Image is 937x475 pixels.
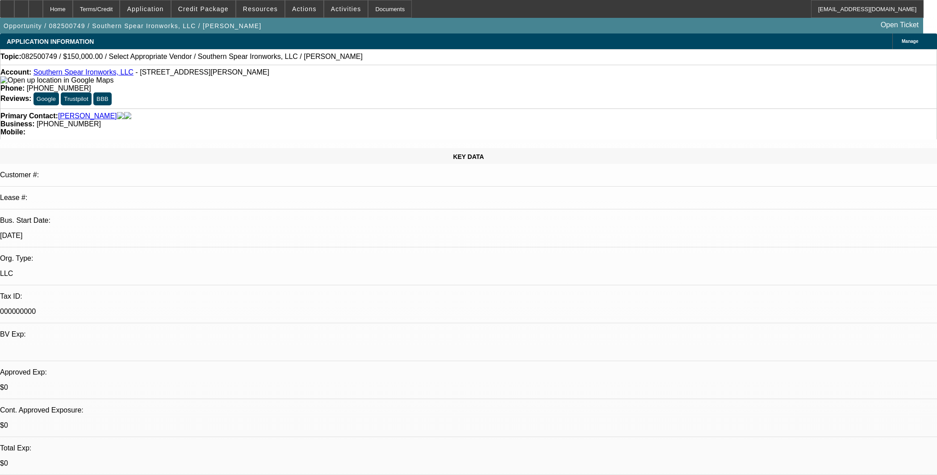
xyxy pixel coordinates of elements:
button: Trustpilot [61,92,91,105]
span: [PHONE_NUMBER] [27,84,91,92]
a: Open Ticket [877,17,922,33]
img: Open up location in Google Maps [0,76,113,84]
button: BBB [93,92,112,105]
button: Resources [236,0,284,17]
strong: Primary Contact: [0,112,58,120]
button: Activities [324,0,368,17]
span: APPLICATION INFORMATION [7,38,94,45]
button: Actions [285,0,323,17]
span: Resources [243,5,278,12]
strong: Business: [0,120,34,128]
button: Application [120,0,170,17]
button: Credit Package [172,0,235,17]
strong: Account: [0,68,31,76]
strong: Phone: [0,84,25,92]
img: facebook-icon.png [117,112,124,120]
span: Opportunity / 082500749 / Southern Spear Ironworks, LLC / [PERSON_NAME] [4,22,261,29]
strong: Topic: [0,53,21,61]
span: [PHONE_NUMBER] [37,120,101,128]
span: 082500749 / $150,000.00 / Select Appropriate Vendor / Southern Spear Ironworks, LLC / [PERSON_NAME] [21,53,363,61]
span: Manage [902,39,918,44]
a: Southern Spear Ironworks, LLC [33,68,134,76]
span: Actions [292,5,317,12]
span: Activities [331,5,361,12]
span: - [STREET_ADDRESS][PERSON_NAME] [135,68,269,76]
a: View Google Maps [0,76,113,84]
button: Google [33,92,59,105]
strong: Reviews: [0,95,31,102]
span: KEY DATA [453,153,484,160]
img: linkedin-icon.png [124,112,131,120]
a: [PERSON_NAME] [58,112,117,120]
span: Application [127,5,163,12]
span: Credit Package [178,5,229,12]
strong: Mobile: [0,128,25,136]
